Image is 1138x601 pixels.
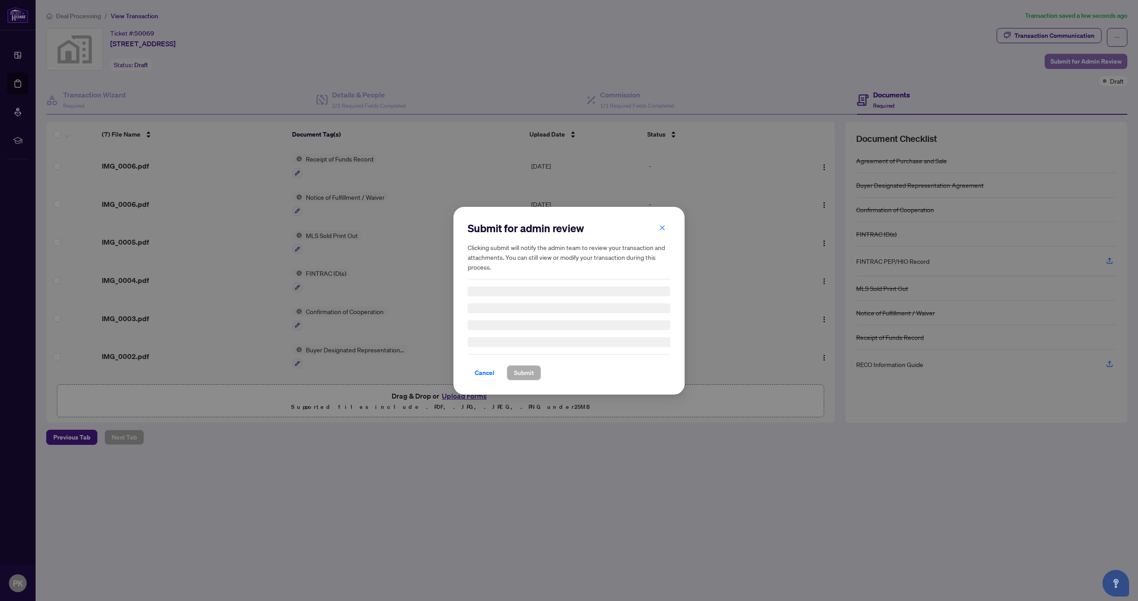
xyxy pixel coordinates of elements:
button: Submit [507,365,541,380]
span: Cancel [475,366,494,380]
button: Open asap [1102,570,1129,597]
h5: Clicking submit will notify the admin team to review your transaction and attachments. You can st... [468,242,670,272]
button: Cancel [468,365,501,380]
span: close [659,224,665,230]
h2: Submit for admin review [468,221,670,235]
